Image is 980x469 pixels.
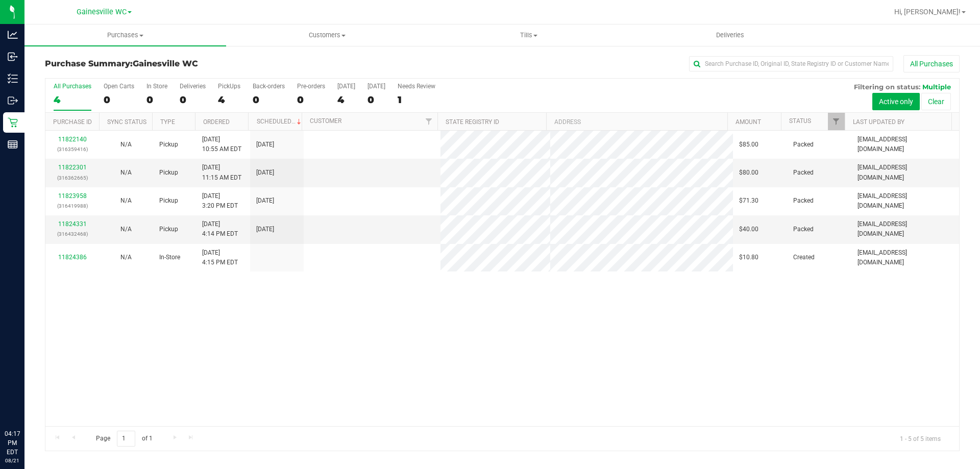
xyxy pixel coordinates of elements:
span: Purchases [24,31,226,40]
a: Type [160,118,175,126]
a: 11822301 [58,164,87,171]
a: 11824331 [58,220,87,228]
a: Scheduled [257,118,303,125]
span: [DATE] [256,225,274,234]
button: Active only [872,93,920,110]
span: Filtering on status: [854,83,920,91]
a: Amount [736,118,761,126]
span: [DATE] [256,140,274,150]
div: Needs Review [398,83,435,90]
p: 04:17 PM EDT [5,429,20,457]
inline-svg: Inbound [8,52,18,62]
span: Packed [793,196,814,206]
span: Not Applicable [120,226,132,233]
div: 0 [104,94,134,106]
a: Customers [226,24,428,46]
div: 4 [54,94,91,106]
span: Pickup [159,140,178,150]
th: Address [546,113,727,131]
input: Search Purchase ID, Original ID, State Registry ID or Customer Name... [689,56,893,71]
span: $85.00 [739,140,758,150]
a: Filter [828,113,845,130]
a: 11824386 [58,254,87,261]
span: [DATE] [256,196,274,206]
a: Sync Status [107,118,146,126]
button: Clear [921,93,951,110]
span: Pickup [159,196,178,206]
button: N/A [120,140,132,150]
span: [DATE] 11:15 AM EDT [202,163,241,182]
iframe: Resource center [10,387,41,418]
a: Purchases [24,24,226,46]
a: Deliveries [629,24,831,46]
div: Deliveries [180,83,206,90]
span: Hi, [PERSON_NAME]! [894,8,961,16]
span: Not Applicable [120,141,132,148]
div: 0 [180,94,206,106]
inline-svg: Retail [8,117,18,128]
span: Pickup [159,225,178,234]
div: Back-orders [253,83,285,90]
div: In Store [146,83,167,90]
div: Pre-orders [297,83,325,90]
span: Page of 1 [87,431,161,447]
p: 08/21 [5,457,20,464]
span: $71.30 [739,196,758,206]
inline-svg: Inventory [8,73,18,84]
a: Purchase ID [53,118,92,126]
p: (316419988) [52,201,93,211]
p: (316362665) [52,173,93,183]
span: Packed [793,225,814,234]
h3: Purchase Summary: [45,59,350,68]
div: 0 [253,94,285,106]
div: [DATE] [337,83,355,90]
inline-svg: Analytics [8,30,18,40]
div: 0 [297,94,325,106]
button: N/A [120,168,132,178]
span: [DATE] 3:20 PM EDT [202,191,238,211]
div: 1 [398,94,435,106]
span: $10.80 [739,253,758,262]
span: Pickup [159,168,178,178]
span: [EMAIL_ADDRESS][DOMAIN_NAME] [857,219,953,239]
p: (316359416) [52,144,93,154]
p: (316432468) [52,229,93,239]
div: Open Carts [104,83,134,90]
span: [DATE] 4:14 PM EDT [202,219,238,239]
div: 4 [337,94,355,106]
input: 1 [117,431,135,447]
div: PickUps [218,83,240,90]
iframe: Resource center unread badge [30,386,42,398]
span: [DATE] [256,168,274,178]
div: All Purchases [54,83,91,90]
span: $40.00 [739,225,758,234]
a: Filter [421,113,437,130]
span: Not Applicable [120,169,132,176]
button: N/A [120,253,132,262]
a: Status [789,117,811,125]
span: [DATE] 10:55 AM EDT [202,135,241,154]
inline-svg: Outbound [8,95,18,106]
button: N/A [120,225,132,234]
a: State Registry ID [446,118,499,126]
span: [EMAIL_ADDRESS][DOMAIN_NAME] [857,163,953,182]
span: Created [793,253,815,262]
button: All Purchases [903,55,960,72]
a: 11823958 [58,192,87,200]
span: 1 - 5 of 5 items [892,431,949,446]
span: [EMAIL_ADDRESS][DOMAIN_NAME] [857,135,953,154]
span: [DATE] 4:15 PM EDT [202,248,238,267]
span: Multiple [922,83,951,91]
span: Tills [428,31,629,40]
div: [DATE] [367,83,385,90]
span: Customers [227,31,427,40]
span: [EMAIL_ADDRESS][DOMAIN_NAME] [857,248,953,267]
span: Not Applicable [120,254,132,261]
span: In-Store [159,253,180,262]
div: 4 [218,94,240,106]
span: Not Applicable [120,197,132,204]
span: [EMAIL_ADDRESS][DOMAIN_NAME] [857,191,953,211]
a: Ordered [203,118,230,126]
div: 0 [146,94,167,106]
a: Customer [310,117,341,125]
